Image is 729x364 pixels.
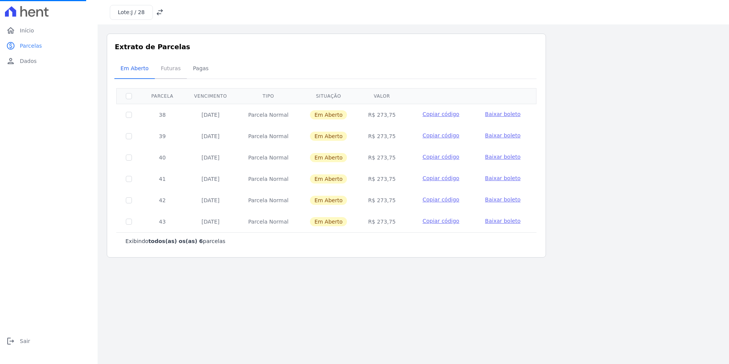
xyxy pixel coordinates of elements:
span: Futuras [156,61,185,76]
td: [DATE] [183,147,238,168]
td: Parcela Normal [238,190,299,211]
span: Baixar boleto [485,111,520,117]
span: Copiar código [422,175,459,181]
button: Copiar código [415,174,467,182]
span: J / 28 [131,9,145,15]
td: Parcela Normal [238,168,299,190]
th: Vencimento [183,88,238,104]
td: R$ 273,75 [358,211,406,232]
button: Copiar código [415,110,467,118]
a: Baixar boleto [485,110,520,118]
span: Copiar código [422,154,459,160]
span: Copiar código [422,111,459,117]
a: Baixar boleto [485,217,520,225]
span: Em Aberto [310,132,347,141]
i: person [6,56,15,66]
span: Início [20,27,34,34]
td: Parcela Normal [238,211,299,232]
th: Situação [299,88,358,104]
span: Em Aberto [310,196,347,205]
span: Copiar código [422,218,459,224]
button: Copiar código [415,132,467,139]
span: Em Aberto [310,110,347,119]
td: 40 [141,147,183,168]
p: Exibindo parcelas [125,237,225,245]
td: Parcela Normal [238,104,299,126]
span: Dados [20,57,37,65]
td: 42 [141,190,183,211]
a: Baixar boleto [485,174,520,182]
span: Copiar código [422,132,459,139]
button: Copiar código [415,153,467,161]
td: Parcela Normal [238,126,299,147]
i: home [6,26,15,35]
td: [DATE] [183,168,238,190]
span: Em Aberto [310,174,347,184]
a: Em Aberto [114,59,155,79]
a: logoutSair [3,333,95,349]
td: [DATE] [183,104,238,126]
th: Valor [358,88,406,104]
a: Futuras [155,59,187,79]
a: personDados [3,53,95,69]
th: Tipo [238,88,299,104]
td: R$ 273,75 [358,168,406,190]
span: Baixar boleto [485,175,520,181]
span: Pagas [188,61,213,76]
span: Parcelas [20,42,42,50]
td: [DATE] [183,126,238,147]
th: Parcela [141,88,183,104]
a: Baixar boleto [485,132,520,139]
td: R$ 273,75 [358,147,406,168]
button: Copiar código [415,196,467,203]
a: Baixar boleto [485,196,520,203]
td: 43 [141,211,183,232]
td: Parcela Normal [238,147,299,168]
td: 39 [141,126,183,147]
a: homeInício [3,23,95,38]
i: logout [6,337,15,346]
span: Copiar código [422,196,459,203]
span: Em Aberto [310,153,347,162]
td: R$ 273,75 [358,126,406,147]
span: Baixar boleto [485,154,520,160]
span: Em Aberto [116,61,153,76]
td: [DATE] [183,190,238,211]
h3: Lote: [118,8,145,16]
td: 38 [141,104,183,126]
span: Baixar boleto [485,218,520,224]
button: Copiar código [415,217,467,225]
td: 41 [141,168,183,190]
a: paidParcelas [3,38,95,53]
a: Pagas [187,59,215,79]
span: Sair [20,337,30,345]
span: Baixar boleto [485,196,520,203]
td: [DATE] [183,211,238,232]
a: Baixar boleto [485,153,520,161]
b: todos(as) os(as) 6 [148,238,203,244]
span: Em Aberto [310,217,347,226]
h3: Extrato de Parcelas [115,42,538,52]
i: paid [6,41,15,50]
span: Baixar boleto [485,132,520,139]
td: R$ 273,75 [358,104,406,126]
td: R$ 273,75 [358,190,406,211]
